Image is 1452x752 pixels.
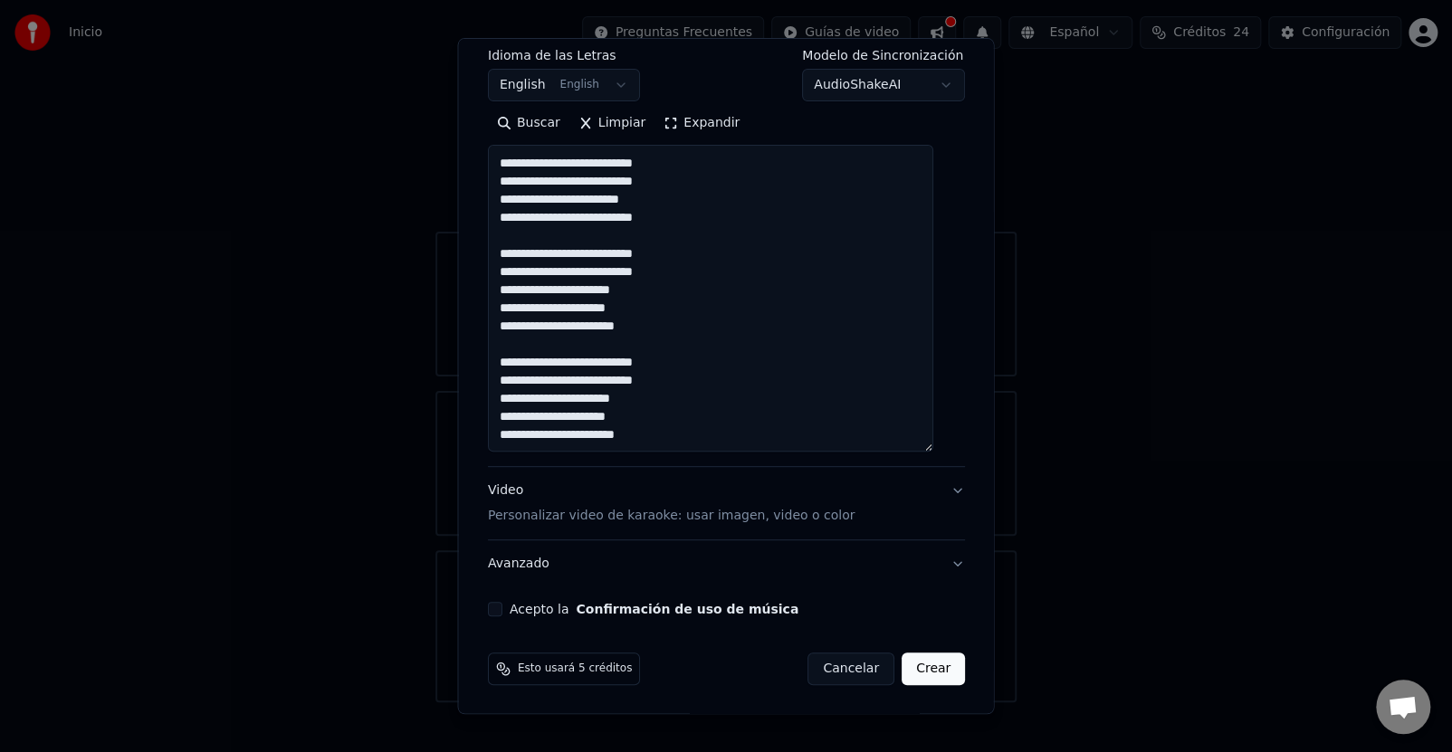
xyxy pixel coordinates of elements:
[487,109,568,138] button: Buscar
[901,652,964,685] button: Crear
[517,662,631,676] span: Esto usará 5 créditos
[802,50,965,62] label: Modelo de Sincronización
[807,652,894,685] button: Cancelar
[509,603,798,615] label: Acepto la
[487,540,964,587] button: Avanzado
[654,109,749,138] button: Expandir
[487,507,854,525] p: Personalizar video de karaoke: usar imagen, video o color
[568,109,654,138] button: Limpiar
[576,603,798,615] button: Acepto la
[487,482,854,526] div: Video
[487,50,964,467] div: LetrasProporciona letras de canciones o selecciona un modelo de auto letras
[487,50,639,62] label: Idioma de las Letras
[487,468,964,540] button: VideoPersonalizar video de karaoke: usar imagen, video o color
